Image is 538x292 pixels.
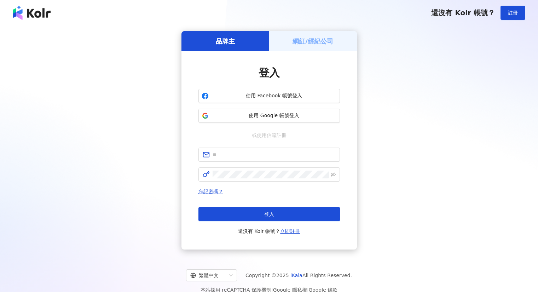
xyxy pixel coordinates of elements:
a: 立即註冊 [280,228,300,234]
span: 還沒有 Kolr 帳號？ [431,8,495,17]
span: 使用 Facebook 帳號登入 [212,92,337,99]
span: eye-invisible [331,172,336,177]
button: 使用 Facebook 帳號登入 [198,89,340,103]
button: 登入 [198,207,340,221]
span: 登入 [259,67,280,79]
span: Copyright © 2025 All Rights Reserved. [245,271,352,280]
a: 忘記密碼？ [198,189,223,194]
span: 或使用信箱註冊 [247,131,291,139]
div: 繁體中文 [190,270,226,281]
span: 還沒有 Kolr 帳號？ [238,227,300,235]
span: 登入 [264,211,274,217]
span: 註冊 [508,10,518,16]
button: 使用 Google 帳號登入 [198,109,340,123]
button: 註冊 [501,6,525,20]
a: iKala [290,273,302,278]
h5: 網紅/經紀公司 [293,37,333,46]
span: 使用 Google 帳號登入 [212,112,337,119]
h5: 品牌主 [216,37,235,46]
img: logo [13,6,51,20]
